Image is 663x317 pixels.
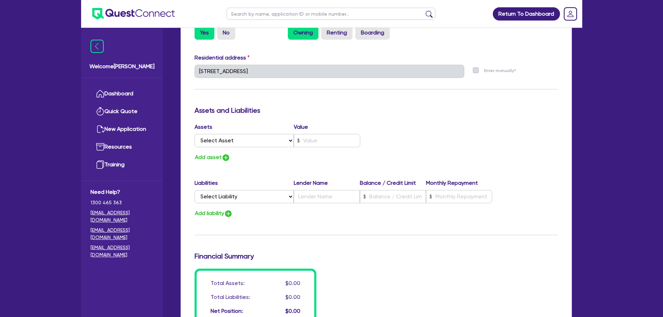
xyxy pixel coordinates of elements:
label: Boarding [355,26,390,40]
a: Training [90,156,153,174]
img: icon-add [224,209,232,218]
label: Liabilities [195,179,294,187]
div: Total Assets: [211,279,245,287]
label: Lender Name [294,179,360,187]
a: Resources [90,138,153,156]
label: Assets [195,123,294,131]
label: No [217,26,235,40]
img: icon-add [222,153,230,162]
input: Lender Name [294,190,360,203]
a: [EMAIL_ADDRESS][DOMAIN_NAME] [90,244,153,259]
span: Need Help? [90,188,153,196]
a: New Application [90,120,153,138]
span: $0.00 [285,308,300,314]
img: new-application [96,125,104,133]
a: [EMAIL_ADDRESS][DOMAIN_NAME] [90,227,153,241]
a: [EMAIL_ADDRESS][DOMAIN_NAME] [90,209,153,224]
label: Balance / Credit Limit [360,179,426,187]
a: Return To Dashboard [493,7,560,21]
span: 1300 465 363 [90,199,153,206]
img: resources [96,143,104,151]
label: Yes [195,26,214,40]
img: quick-quote [96,107,104,116]
input: Monthly Repayment [426,190,492,203]
img: quest-connect-logo-blue [92,8,175,19]
div: Net Position: [211,307,243,315]
h3: Financial Summary [195,252,558,260]
button: Add liability [195,209,233,218]
input: Search by name, application ID or mobile number... [227,8,435,20]
div: Total Liabilities: [211,293,250,301]
label: Residential address [195,54,250,62]
label: Owning [288,26,318,40]
h3: Assets and Liabilities [195,106,558,114]
span: $0.00 [285,294,300,300]
label: Enter manually? [484,68,516,74]
a: Quick Quote [90,103,153,120]
span: Welcome [PERSON_NAME] [89,62,155,71]
span: $0.00 [285,280,300,286]
label: Monthly Repayment [426,179,492,187]
a: Dashboard [90,85,153,103]
input: Balance / Credit Limit [360,190,426,203]
label: Value [294,123,308,131]
label: Renting [321,26,353,40]
button: Add asset [195,153,230,162]
input: Value [294,134,360,147]
a: Dropdown toggle [561,5,579,23]
img: training [96,160,104,169]
img: icon-menu-close [90,40,104,53]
